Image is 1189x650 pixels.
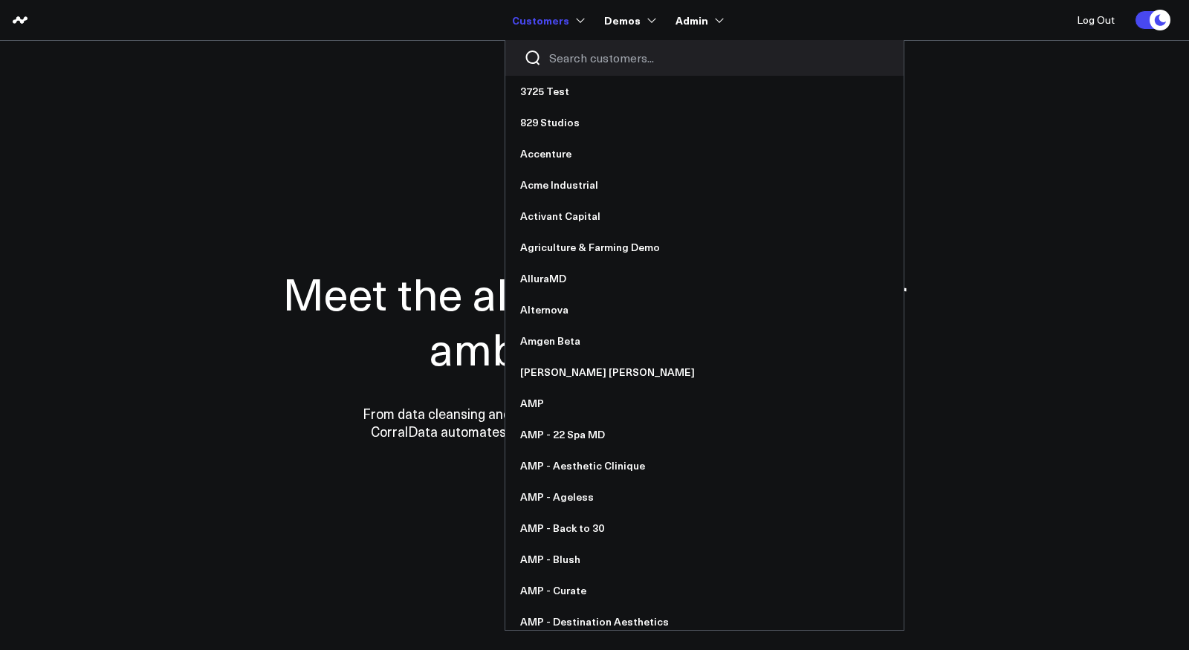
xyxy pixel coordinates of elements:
[505,294,904,325] a: Alternova
[505,606,904,637] a: AMP - Destination Aesthetics
[604,7,653,33] a: Demos
[505,107,904,138] a: 829 Studios
[505,575,904,606] a: AMP - Curate
[505,76,904,107] a: 3725 Test
[505,169,904,201] a: Acme Industrial
[524,49,542,67] button: Search customers button
[505,544,904,575] a: AMP - Blush
[549,50,885,66] input: Search customers input
[230,265,959,375] h1: Meet the all-in-one data hub for ambitious teams
[512,7,582,33] a: Customers
[505,481,904,513] a: AMP - Ageless
[505,201,904,232] a: Activant Capital
[505,419,904,450] a: AMP - 22 Spa MD
[331,405,858,441] p: From data cleansing and integration to personalized dashboards and insights, CorralData automates...
[505,513,904,544] a: AMP - Back to 30
[676,7,721,33] a: Admin
[505,357,904,388] a: [PERSON_NAME] [PERSON_NAME]
[505,388,904,419] a: AMP
[505,325,904,357] a: Amgen Beta
[505,263,904,294] a: AlluraMD
[505,138,904,169] a: Accenture
[505,232,904,263] a: Agriculture & Farming Demo
[505,450,904,481] a: AMP - Aesthetic Clinique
